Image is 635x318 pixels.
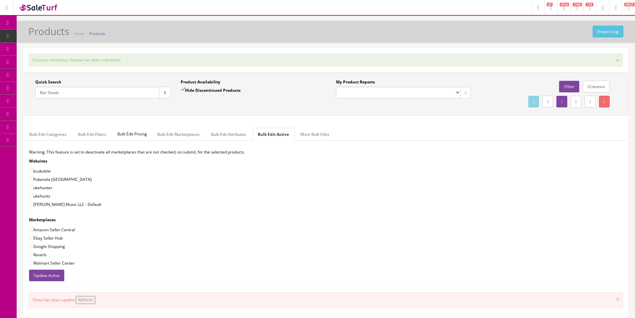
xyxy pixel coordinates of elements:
[29,193,33,198] input: ukehunts
[559,81,579,92] a: Filter
[181,87,185,92] input: Hide Discontinued Products
[560,3,569,6] span: 6724
[29,177,33,181] input: Pukanala [GEOGRAPHIC_DATA]
[624,3,635,6] span: HELP
[76,296,95,304] button: Refresh
[29,235,33,240] input: Ebay Seller Hub
[29,185,33,189] input: ukehunter
[35,79,61,85] label: Quick Search
[29,244,33,248] input: Google Shopping
[19,3,59,12] img: SaleTurf
[29,193,50,199] label: ukehunts
[29,168,33,173] input: kcukulele
[29,251,46,258] label: Reverb
[152,128,205,141] a: Bulk Edit Marketplaces
[295,128,335,141] a: More Bulk Edits
[29,158,47,164] strong: Websites
[29,227,33,231] input: Amazon Seller Central
[181,87,241,93] label: Hide Discontinued Products
[29,243,65,250] label: Google Shopping
[29,252,33,256] input: Reverb
[29,270,64,281] button: Update Active
[593,26,623,37] a: Import Log
[547,3,553,6] span: 47
[252,128,294,141] a: Bulk Edit Active
[583,81,610,92] a: Columns
[112,128,152,140] span: Bulk Edit Pricing
[29,149,623,155] p: Warning: This feature is set to deactivate all marketplaces that are not checked, on submit, for ...
[29,226,75,233] label: Amazon Seller Central
[29,260,33,265] input: Walmart Seller Center
[24,128,72,141] a: Bulk Edit Categories
[181,79,220,85] label: Product Availability
[29,53,623,67] div: Success: Inventory Update has been submitted
[29,168,51,174] label: kcukulele
[29,292,623,308] div: Data has been update:
[573,3,582,6] span: 1749
[616,57,619,63] button: ×
[28,26,69,37] h1: Products
[336,79,375,85] label: My Product Reports
[616,296,619,302] button: ×
[29,260,75,266] label: Walmart Seller Center
[89,31,105,36] a: Products
[206,128,252,141] a: Bulk Edit Attributes
[586,3,593,6] span: 115
[29,176,92,183] label: Pukanala [GEOGRAPHIC_DATA]
[29,235,63,241] label: Ebay Seller Hub
[35,87,159,98] input: Search
[29,184,52,191] label: ukehunter
[73,128,112,141] a: Bulk Edit Filters
[74,31,84,36] a: Home
[29,202,33,206] input: [PERSON_NAME] Music LLC - Default
[29,201,101,208] label: [PERSON_NAME] Music LLC - Default
[29,217,56,223] strong: Marketplaces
